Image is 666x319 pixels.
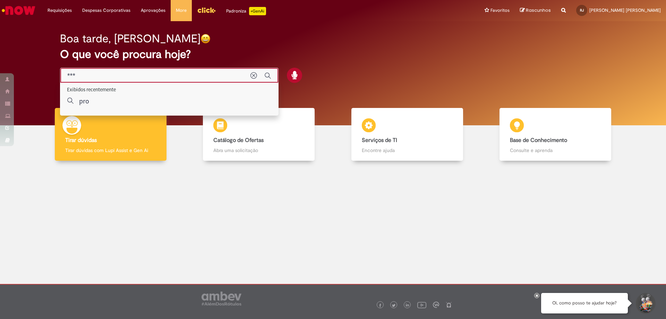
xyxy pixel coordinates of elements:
span: Favoritos [490,7,510,14]
a: Base de Conhecimento Consulte e aprenda [481,108,630,161]
div: Oi, como posso te ajudar hoje? [541,293,628,313]
img: click_logo_yellow_360x200.png [197,5,216,15]
img: logo_footer_youtube.png [417,300,426,309]
a: Serviços de TI Encontre ajuda [333,108,481,161]
img: logo_footer_facebook.png [378,304,382,307]
p: Abra uma solicitação [213,147,304,154]
img: happy-face.png [200,34,211,44]
b: Base de Conhecimento [510,137,567,144]
p: Tirar dúvidas com Lupi Assist e Gen Ai [65,147,156,154]
span: Rascunhos [526,7,551,14]
p: Consulte e aprenda [510,147,601,154]
button: Iniciar Conversa de Suporte [635,293,656,314]
p: Encontre ajuda [362,147,453,154]
span: RJ [580,8,584,12]
img: logo_footer_twitter.png [392,304,395,307]
img: logo_footer_ambev_rotulo_gray.png [202,292,241,305]
p: +GenAi [249,7,266,15]
h2: Boa tarde, [PERSON_NAME] [60,33,200,45]
b: Serviços de TI [362,137,397,144]
div: Padroniza [226,7,266,15]
img: logo_footer_linkedin.png [406,303,409,308]
span: Requisições [48,7,72,14]
span: [PERSON_NAME] [PERSON_NAME] [589,7,661,13]
a: Catálogo de Ofertas Abra uma solicitação [185,108,333,161]
a: Rascunhos [520,7,551,14]
b: Catálogo de Ofertas [213,137,264,144]
span: Despesas Corporativas [82,7,130,14]
span: More [176,7,187,14]
img: logo_footer_workplace.png [433,302,439,308]
h2: O que você procura hoje? [60,48,606,60]
a: Tirar dúvidas Tirar dúvidas com Lupi Assist e Gen Ai [36,108,185,161]
span: Aprovações [141,7,165,14]
img: logo_footer_naosei.png [446,302,452,308]
b: Tirar dúvidas [65,137,97,144]
img: ServiceNow [1,3,36,17]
